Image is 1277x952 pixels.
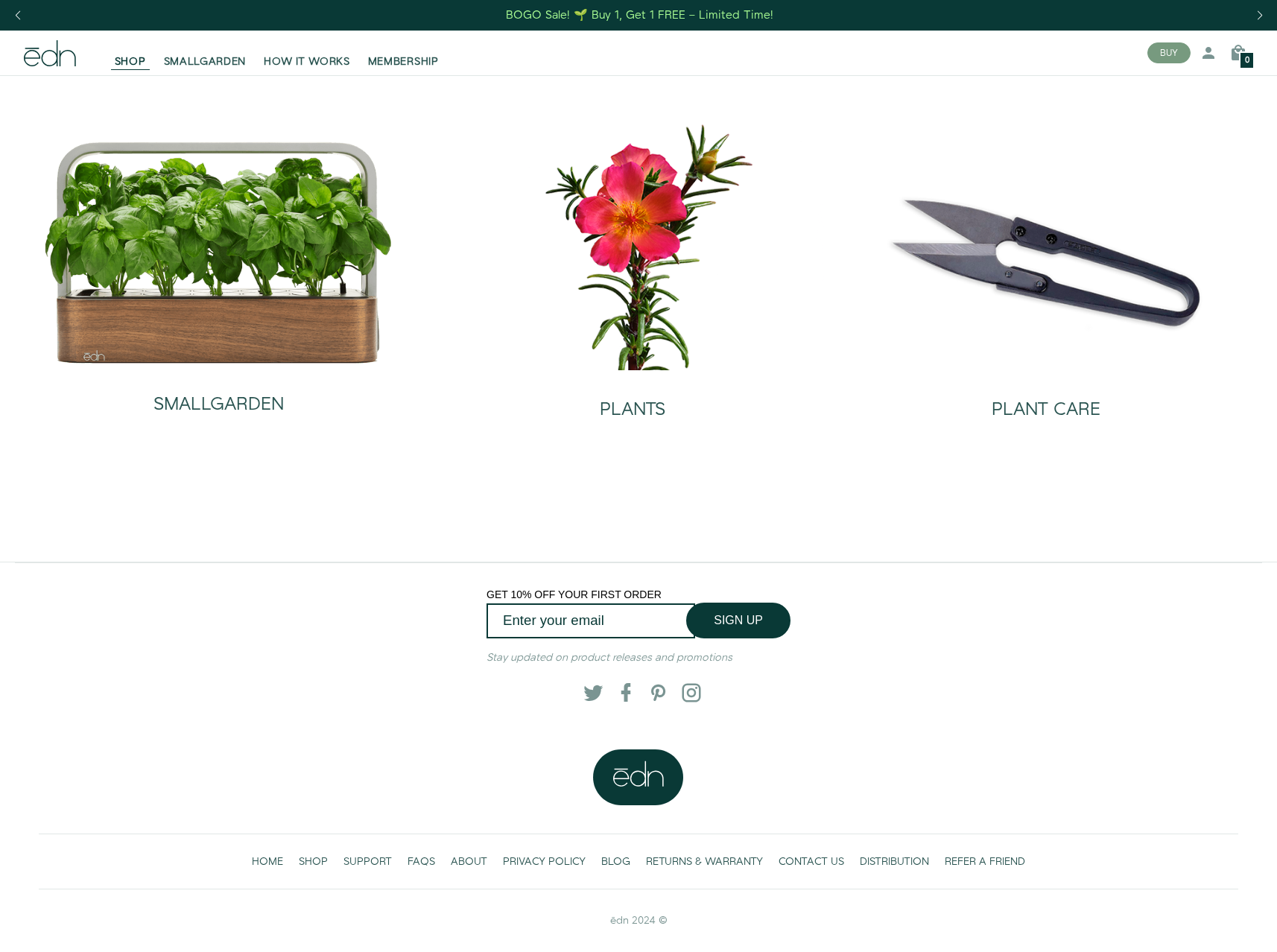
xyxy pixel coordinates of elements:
em: Stay updated on product releases and promotions [487,650,732,665]
h2: PLANTS [600,400,665,419]
span: ABOUT [451,854,487,869]
a: SMALLGARDEN [43,365,394,426]
span: SHOP [299,854,328,869]
span: SHOP [115,54,146,69]
a: HOME [244,846,291,877]
span: RETURNS & WARRANTY [646,854,763,869]
a: SUPPORT [336,846,400,877]
a: CONTACT US [771,846,852,877]
span: FAQS [408,854,435,869]
h2: SMALLGARDEN [153,395,284,414]
span: SMALLGARDEN [164,54,247,69]
span: BLOG [601,854,630,869]
span: REFER A FRIEND [945,854,1025,869]
span: MEMBERSHIP [368,54,439,69]
a: PRIVACY POLICY [495,846,594,877]
a: SMALLGARDEN [155,37,256,69]
span: SUPPORT [343,854,392,869]
a: BOGO Sale! 🌱 Buy 1, Get 1 FREE – Limited Time! [505,4,776,27]
a: HOW IT WORKS [255,37,358,69]
a: SHOP [291,846,336,877]
span: ēdn 2024 © [610,913,668,928]
span: HOW IT WORKS [264,54,349,69]
a: RETURNS & WARRANTY [638,846,771,877]
a: SHOP [106,37,155,69]
a: DISTRIBUTION [852,846,937,877]
iframe: Opens a widget where you can find more information [1161,907,1262,945]
a: PLANTS [437,370,827,431]
a: FAQS [400,846,443,877]
a: ABOUT [443,846,495,877]
span: 0 [1245,57,1249,65]
a: BLOG [594,846,638,877]
a: PLANT CARE [852,370,1241,431]
span: PRIVACY POLICY [503,854,586,869]
button: SIGN UP [686,603,790,638]
input: Enter your email [487,603,695,638]
button: BUY [1147,42,1191,63]
span: GET 10% OFF YOUR FIRST ORDER [487,588,662,600]
span: DISTRIBUTION [860,854,929,869]
span: HOME [252,854,283,869]
h2: PLANT CARE [992,400,1100,419]
a: REFER A FRIEND [937,846,1033,877]
div: BOGO Sale! 🌱 Buy 1, Get 1 FREE – Limited Time! [506,7,773,23]
a: MEMBERSHIP [359,37,448,69]
span: CONTACT US [779,854,844,869]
